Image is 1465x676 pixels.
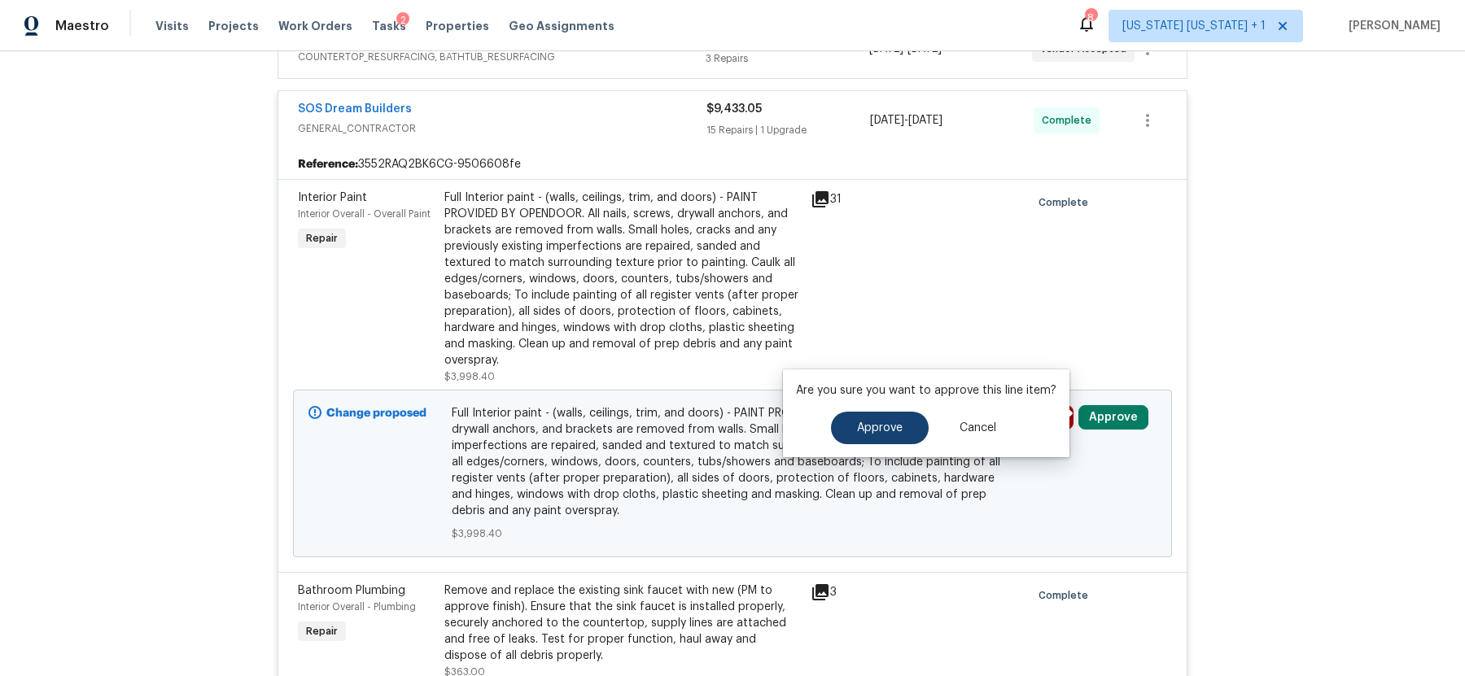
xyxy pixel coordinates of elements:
[444,372,495,382] span: $3,998.40
[155,18,189,34] span: Visits
[1042,112,1098,129] span: Complete
[706,103,762,115] span: $9,433.05
[426,18,489,34] span: Properties
[452,526,1014,542] span: $3,998.40
[796,382,1056,399] p: Are you sure you want to approve this line item?
[298,156,358,172] b: Reference:
[831,412,929,444] button: Approve
[857,422,903,434] span: Approve
[509,18,614,34] span: Geo Assignments
[298,103,412,115] a: SOS Dream Builders
[870,112,942,129] span: -
[1085,10,1096,26] div: 8
[706,122,870,138] div: 15 Repairs | 1 Upgrade
[811,190,874,209] div: 31
[298,602,416,612] span: Interior Overall - Plumbing
[208,18,259,34] span: Projects
[298,192,367,203] span: Interior Paint
[300,230,344,246] span: Repair
[396,12,409,28] div: 2
[278,150,1187,179] div: 3552RAQ2BK6CG-9506608fe
[298,120,706,137] span: GENERAL_CONTRACTOR
[1039,194,1095,211] span: Complete
[298,209,431,219] span: Interior Overall - Overall Paint
[1342,18,1441,34] span: [PERSON_NAME]
[372,20,406,32] span: Tasks
[298,585,405,596] span: Bathroom Plumbing
[908,115,942,126] span: [DATE]
[452,405,1014,519] span: Full Interior paint - (walls, ceilings, trim, and doors) - PAINT PROVIDED BY OPENDOOR. All nails,...
[55,18,109,34] span: Maestro
[1122,18,1266,34] span: [US_STATE] [US_STATE] + 1
[326,408,426,419] b: Change proposed
[960,422,996,434] span: Cancel
[1078,405,1148,430] button: Approve
[298,49,706,65] span: COUNTERTOP_RESURFACING, BATHTUB_RESURFACING
[444,190,801,369] div: Full Interior paint - (walls, ceilings, trim, and doors) - PAINT PROVIDED BY OPENDOOR. All nails,...
[870,115,904,126] span: [DATE]
[444,582,801,664] div: Remove and replace the existing sink faucet with new (PM to approve finish). Ensure that the sink...
[706,50,868,67] div: 3 Repairs
[278,18,352,34] span: Work Orders
[934,412,1022,444] button: Cancel
[1039,587,1095,604] span: Complete
[300,623,344,639] span: Repair
[811,582,874,602] div: 3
